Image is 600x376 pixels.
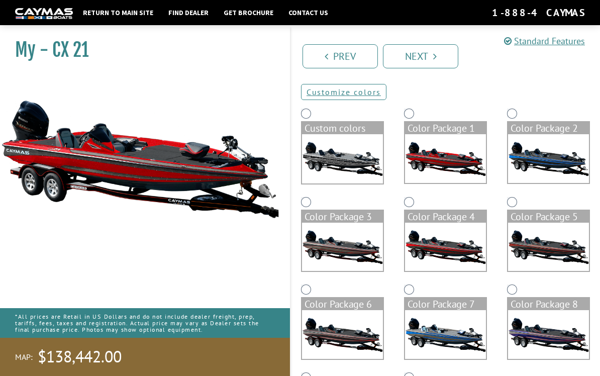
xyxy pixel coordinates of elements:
[405,122,486,134] div: Color Package 1
[15,352,33,362] span: MAP:
[15,308,275,338] p: *All prices are Retail in US Dollars and do not include dealer freight, prep, tariffs, fees, taxe...
[302,122,383,134] div: Custom colors
[283,6,333,19] a: Contact Us
[219,6,278,19] a: Get Brochure
[405,223,486,271] img: color_package_335.png
[405,310,486,359] img: color_package_338.png
[508,134,589,183] img: color_package_333.png
[405,134,486,183] img: color_package_332.png
[303,44,378,68] a: Prev
[163,6,214,19] a: Find Dealer
[508,211,589,223] div: Color Package 5
[302,298,383,310] div: Color Package 6
[15,8,73,19] img: white-logo-c9c8dbefe5ff5ceceb0f0178aa75bf4bb51f6bca0971e226c86eb53dfe498488.png
[508,223,589,271] img: color_package_336.png
[508,122,589,134] div: Color Package 2
[78,6,158,19] a: Return to main site
[492,6,585,19] div: 1-888-4CAYMAS
[38,346,122,367] span: $138,442.00
[302,211,383,223] div: Color Package 3
[508,310,589,359] img: color_package_339.png
[302,223,383,271] img: color_package_334.png
[15,39,265,61] h1: My - CX 21
[508,298,589,310] div: Color Package 8
[405,298,486,310] div: Color Package 7
[301,84,386,100] a: Customize colors
[300,43,600,68] ul: Pagination
[405,211,486,223] div: Color Package 4
[302,134,383,183] img: cx-Base-Layer.png
[383,44,458,68] a: Next
[504,35,585,47] a: Standard Features
[302,310,383,359] img: color_package_337.png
